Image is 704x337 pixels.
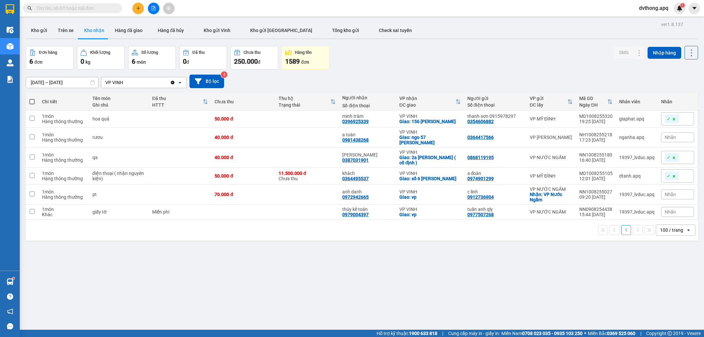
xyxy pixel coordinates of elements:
[42,119,86,124] div: Hàng thông thường
[379,28,412,33] span: Check sai tuyến
[530,155,573,160] div: VP NƯỚC NGẦM
[342,171,392,176] div: khách
[151,6,156,11] span: file-add
[342,157,369,163] div: 0387031901
[141,50,158,55] div: Số lượng
[579,152,613,157] div: NN1008255180
[342,212,369,217] div: 0979004397
[686,227,691,233] svg: open
[301,59,309,65] span: đơn
[92,135,146,140] div: rươu
[530,192,573,202] div: Nhận: VP Nước Ngầm
[579,96,607,101] div: Mã GD
[92,96,146,101] div: Tên món
[377,330,437,337] span: Hỗ trợ kỹ thuật:
[579,194,613,200] div: 09:20 [DATE]
[661,21,683,28] div: ver 1.8.137
[215,192,272,197] div: 70.000 đ
[680,3,685,8] sup: 1
[691,5,697,11] span: caret-down
[399,155,461,165] div: Giao: 2a kim đồng ( cố định )
[7,278,14,285] img: warehouse-icon
[467,189,523,194] div: c linh
[619,135,654,140] div: nganha.apq
[467,207,523,212] div: tuấn anh qly
[467,135,494,140] div: 0364417566
[530,102,567,108] div: ĐC lấy
[29,57,33,65] span: 6
[467,96,523,101] div: Người gửi
[677,5,683,11] img: icon-new-feature
[215,155,272,160] div: 40.000 đ
[530,96,567,101] div: VP gửi
[665,192,676,197] span: Nhãn
[579,132,613,137] div: NH1008255218
[399,171,461,176] div: VP VINH
[85,59,90,65] span: kg
[42,157,86,163] div: Hàng thông thường
[342,207,392,212] div: thúy kế toán
[7,59,14,66] img: warehouse-icon
[42,99,86,104] div: Chi tiết
[189,75,224,88] button: Bộ lọc
[77,46,125,70] button: Khối lượng0kg
[79,22,110,38] button: Kho nhận
[399,129,461,135] div: VP VINH
[399,176,461,181] div: Giao: số 6 phan bội châu
[667,116,671,122] span: ✓
[621,225,631,235] button: 1
[399,150,461,155] div: VP VINH
[13,277,15,279] sup: 1
[7,43,14,50] img: warehouse-icon
[607,331,635,336] strong: 0369 525 060
[42,176,86,181] div: Hàng thông thường
[6,4,14,14] img: logo-vxr
[42,207,86,212] div: 1 món
[332,28,359,33] span: Tổng kho gửi
[221,71,227,78] sup: 4
[81,57,84,65] span: 0
[399,96,455,101] div: VP nhận
[132,3,144,14] button: plus
[448,330,500,337] span: Cung cấp máy in - giấy in:
[467,114,523,119] div: thanh sơn 0915978297
[295,50,312,55] div: Hàng tồn
[215,135,272,140] div: 40.000 đ
[244,50,260,55] div: Chưa thu
[467,171,523,176] div: a đoàn
[530,173,573,179] div: VP MỸ ĐÌNH
[640,330,641,337] span: |
[27,6,32,11] span: search
[530,116,573,121] div: VP MỸ ĐÌNH
[7,293,13,300] span: question-circle
[39,50,57,55] div: Đơn hàng
[409,331,437,336] strong: 1900 633 818
[128,46,176,70] button: Số lượng6món
[342,189,392,194] div: anh danh
[399,114,461,119] div: VP VINH
[183,57,186,65] span: 0
[342,103,392,108] div: Số điện thoại
[279,102,331,108] div: Trạng thái
[177,80,183,85] svg: open
[530,135,573,140] div: VP [PERSON_NAME]
[36,5,114,12] input: Tìm tên, số ĐT hoặc mã đơn
[399,212,461,217] div: Giao: vp
[92,116,146,121] div: hoa quả
[204,28,230,33] span: Kho gửi Vinh
[42,212,86,217] div: Khác
[34,59,43,65] span: đơn
[579,157,613,163] div: 16:40 [DATE]
[110,22,148,38] button: Hàng đã giao
[399,207,461,212] div: VP VINH
[342,119,369,124] div: 0396925339
[7,308,13,315] span: notification
[522,331,583,336] strong: 0708 023 035 - 0935 103 250
[105,79,123,86] div: VP VINH
[619,173,654,179] div: dtanh.apq
[192,50,205,55] div: Đã thu
[619,99,654,104] div: Nhân viên
[163,3,175,14] button: aim
[279,171,336,176] div: 11.500.000 đ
